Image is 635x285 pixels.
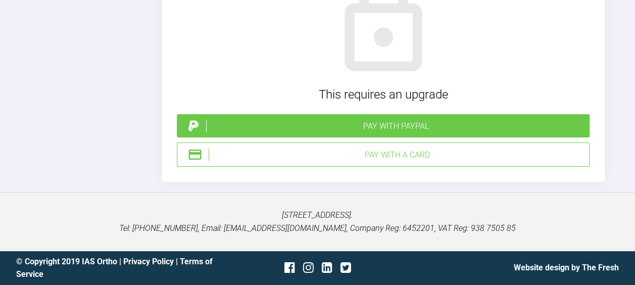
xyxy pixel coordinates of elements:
[16,209,619,234] p: [STREET_ADDRESS]. Tel: [PHONE_NUMBER], Email: [EMAIL_ADDRESS][DOMAIN_NAME], Company Reg: 6452201,...
[16,255,217,281] div: © Copyright 2019 IAS Ortho | |
[187,147,203,162] img: stripeIcon.ae7d7783.svg
[209,149,585,162] div: Pay with a Card
[186,118,201,133] img: paypal.a7a4ce45.svg
[514,263,619,272] a: Website design by The Fresh
[177,85,590,104] div: This requires an upgrade
[206,120,585,133] div: Pay with PayPal
[123,257,174,266] a: Privacy Policy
